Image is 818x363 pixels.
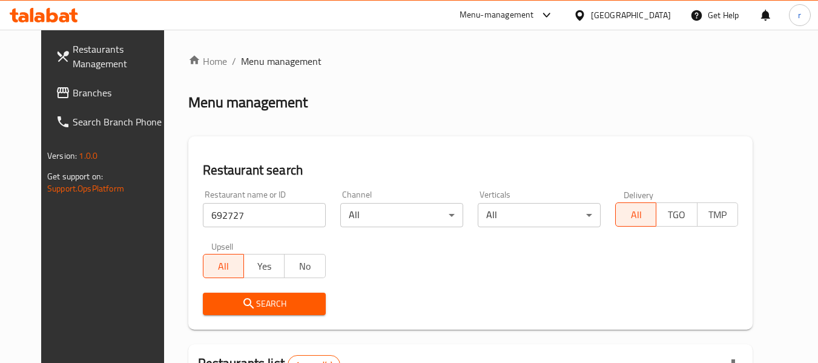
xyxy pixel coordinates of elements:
span: No [289,258,320,275]
h2: Restaurant search [203,161,738,179]
a: Branches [46,78,178,107]
span: Version: [47,148,77,164]
span: Search [213,296,316,311]
span: r [798,8,801,22]
button: Search [203,293,326,315]
label: Delivery [624,190,654,199]
button: All [203,254,244,278]
span: Branches [73,85,168,100]
div: Menu-management [460,8,534,22]
input: Search for restaurant name or ID.. [203,203,326,227]
button: All [615,202,656,227]
span: Yes [249,258,280,275]
button: No [284,254,325,278]
button: TGO [656,202,697,227]
div: All [478,203,601,227]
li: / [232,54,236,68]
a: Home [188,54,227,68]
span: Menu management [241,54,322,68]
span: All [621,206,651,224]
h2: Menu management [188,93,308,112]
a: Support.OpsPlatform [47,181,124,196]
label: Upsell [211,242,234,250]
span: 1.0.0 [79,148,97,164]
button: Yes [243,254,285,278]
a: Restaurants Management [46,35,178,78]
span: All [208,258,239,275]
span: TMP [702,206,733,224]
span: TGO [661,206,692,224]
a: Search Branch Phone [46,107,178,136]
span: Restaurants Management [73,42,168,71]
span: Get support on: [47,168,103,184]
button: TMP [697,202,738,227]
div: [GEOGRAPHIC_DATA] [591,8,671,22]
div: All [340,203,463,227]
span: Search Branch Phone [73,115,168,129]
nav: breadcrumb [188,54,753,68]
